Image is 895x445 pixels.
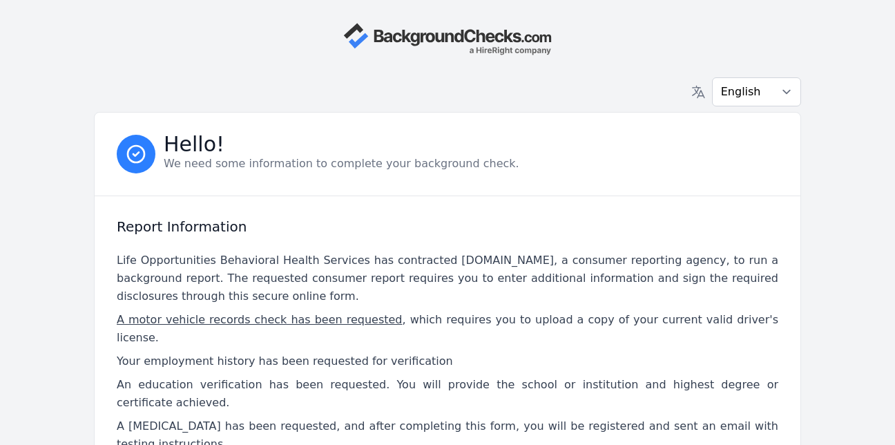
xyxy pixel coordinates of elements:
[164,155,519,172] p: We need some information to complete your background check.
[117,218,778,235] h3: Report Information
[117,313,778,344] span: , which requires you to upload a copy of your current valid driver's license.
[343,22,552,55] img: Company Logo
[117,313,403,326] u: A motor vehicle records check has been requested
[117,252,778,305] p: Life Opportunities Behavioral Health Services has contracted [DOMAIN_NAME], a consumer reporting ...
[117,376,778,412] p: An education verification has been requested. You will provide the school or institution and high...
[117,352,778,370] p: Your employment history has been requested for verification
[164,136,519,153] h3: Hello!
